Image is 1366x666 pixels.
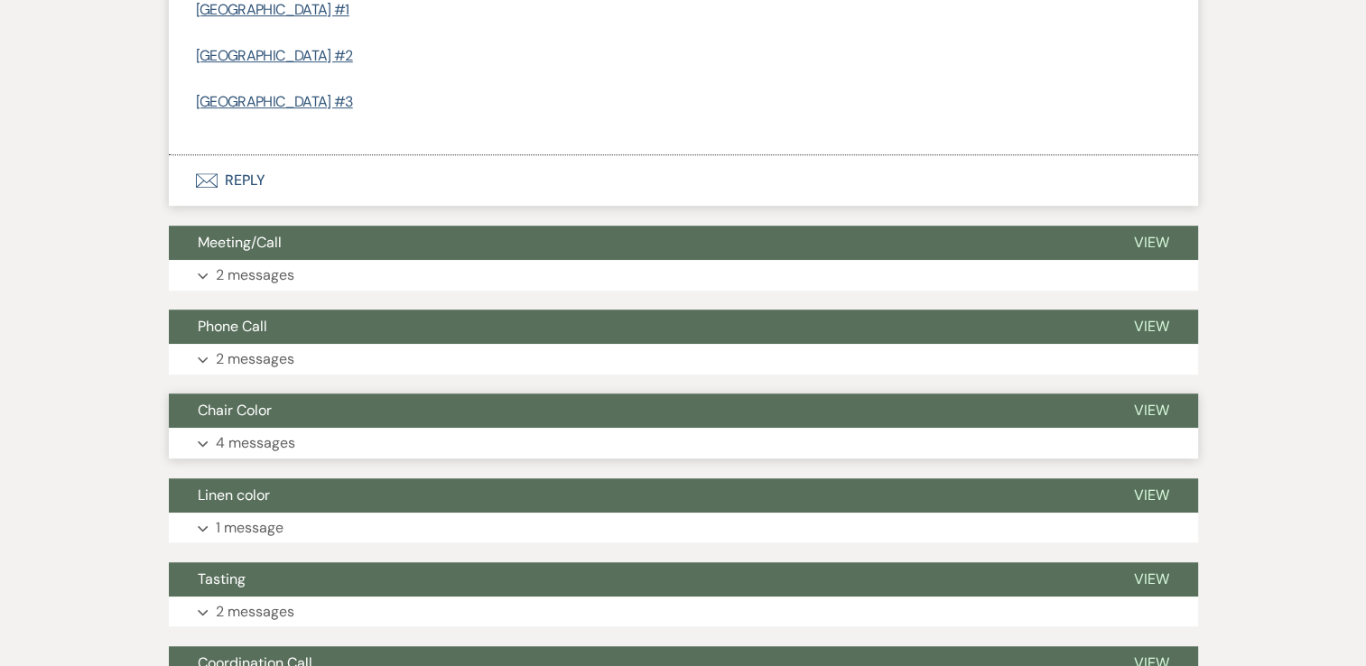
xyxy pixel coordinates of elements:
span: View [1134,401,1169,420]
p: 2 messages [216,600,294,624]
span: View [1134,486,1169,504]
button: Linen color [169,478,1105,513]
p: 4 messages [216,431,295,455]
span: Phone Call [198,317,267,336]
span: View [1134,233,1169,252]
button: Meeting/Call [169,226,1105,260]
span: Meeting/Call [198,233,282,252]
button: View [1105,226,1198,260]
span: Chair Color [198,401,272,420]
button: 2 messages [169,344,1198,375]
span: View [1134,317,1169,336]
p: 2 messages [216,347,294,371]
button: 2 messages [169,597,1198,627]
button: Tasting [169,562,1105,597]
button: View [1105,562,1198,597]
button: 1 message [169,513,1198,543]
span: Linen color [198,486,270,504]
a: [GEOGRAPHIC_DATA] #2 [196,46,353,65]
p: 1 message [216,516,283,540]
button: 2 messages [169,260,1198,291]
button: 4 messages [169,428,1198,458]
button: View [1105,310,1198,344]
span: View [1134,569,1169,588]
button: Reply [169,155,1198,206]
p: 2 messages [216,264,294,287]
button: Phone Call [169,310,1105,344]
a: [GEOGRAPHIC_DATA] #3 [196,92,353,111]
button: Chair Color [169,393,1105,428]
button: View [1105,478,1198,513]
button: View [1105,393,1198,428]
span: Tasting [198,569,246,588]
